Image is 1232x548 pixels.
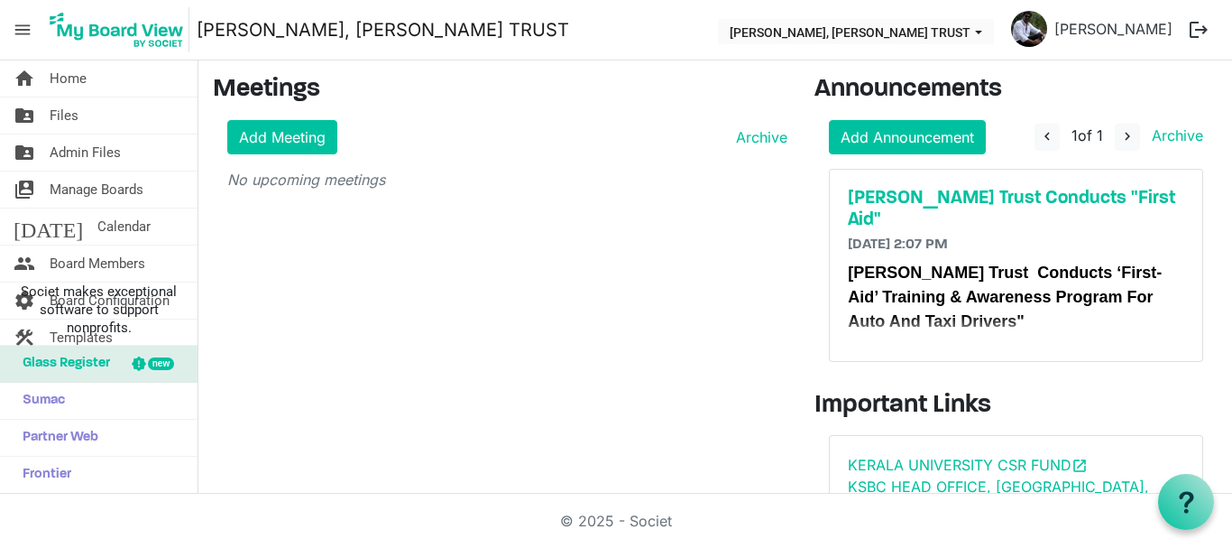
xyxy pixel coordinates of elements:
span: [DATE] [14,209,83,245]
span: Admin Files [50,135,121,171]
button: navigate_next [1115,124,1140,151]
span: switch_account [14,172,35,208]
span: people [14,246,35,282]
img: My Board View Logo [44,7,189,52]
span: of 1 [1071,126,1103,144]
p: No upcoming meetings [227,169,787,190]
a: KSBC HEAD OFFICE, [GEOGRAPHIC_DATA],[GEOGRAPHIC_DATA], [GEOGRAPHIC_DATA] [848,478,1171,517]
span: home [14,60,35,97]
span: Manage Boards [50,172,143,208]
a: © 2025 - Societ [560,512,672,530]
span: 1 [1071,126,1078,144]
div: new [148,358,174,370]
button: navigate_before [1034,124,1060,151]
span: Glass Register [14,346,110,382]
a: Add Announcement [829,120,986,154]
span: folder_shared [14,135,35,171]
button: logout [1180,11,1218,49]
span: Board Members [50,246,145,282]
a: [PERSON_NAME] Trust Conducts "First Aid" [848,188,1184,231]
span: [DATE] 2:07 PM [848,237,948,252]
span: Societ makes exceptional software to support nonprofits. [8,283,189,337]
img: hSUB5Hwbk44obJUHC4p8SpJiBkby1CPMa6WHdO4unjbwNk2QqmooFCj6Eu6u6-Q6MUaBHHRodFmU3PnQOABFnA_thumb.png [1011,11,1047,47]
span: Partner Web [14,420,98,456]
span: Frontier [14,457,71,493]
a: Archive [1145,126,1203,144]
span: open_in_new [1071,458,1088,474]
a: Add Meeting [227,120,337,154]
span: Calendar [97,209,151,245]
button: THERESA BHAVAN, IMMANUEL CHARITABLE TRUST dropdownbutton [718,19,994,44]
a: [PERSON_NAME] [1047,11,1180,47]
span: Home [50,60,87,97]
span: Files [50,98,78,134]
span: [PERSON_NAME] Trust Conducts ‘First-Aid’ Training & Awareness Program For Auto And Taxi Drivers" [848,264,1162,330]
a: Archive [729,126,787,148]
span: navigate_next [1119,128,1135,144]
h3: Meetings [213,75,787,106]
a: [PERSON_NAME], [PERSON_NAME] TRUST [197,12,569,48]
h3: Announcements [814,75,1218,106]
h3: Important Links [814,391,1218,422]
a: My Board View Logo [44,7,197,52]
a: KERALA UNIVERSITY CSR FUNDopen_in_new [848,456,1088,474]
span: folder_shared [14,98,35,134]
span: menu [5,13,40,47]
span: Sumac [14,383,65,419]
span: navigate_before [1039,128,1055,144]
